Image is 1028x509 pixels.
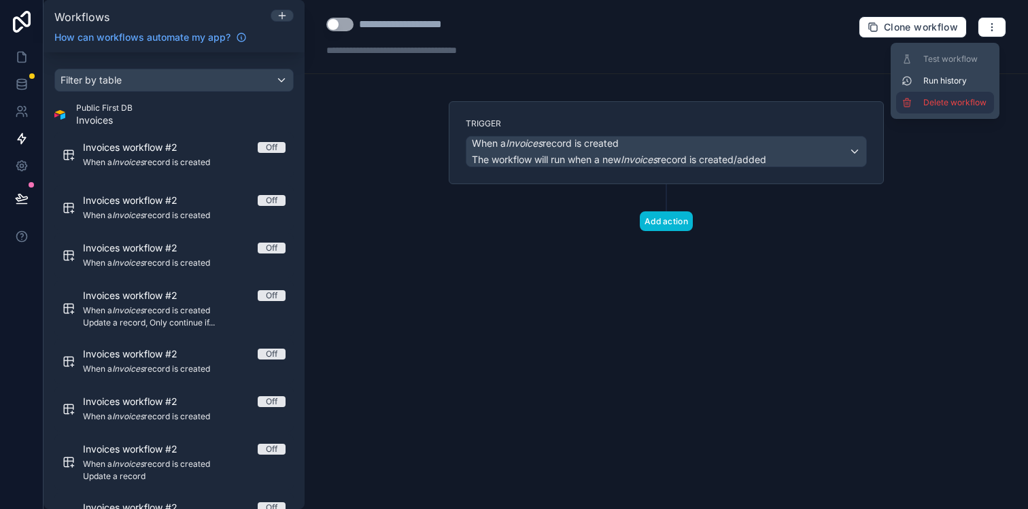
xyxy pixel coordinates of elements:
button: Clone workflow [859,16,967,38]
span: Run history [923,75,989,86]
span: Delete workflow [923,97,989,108]
button: Run history [896,70,994,92]
button: Test workflow [896,48,994,70]
em: Invoices [506,137,543,149]
em: Invoices [621,154,657,165]
button: When aInvoicesrecord is createdThe workflow will run when a newInvoicesrecord is created/added [466,136,867,167]
span: Workflows [54,10,109,24]
span: Test workflow [923,54,989,65]
button: Add action [640,211,693,231]
button: Delete workflow [896,92,994,113]
a: How can workflows automate my app? [49,31,252,44]
span: Clone workflow [884,21,958,33]
span: When a record is created [472,137,619,150]
span: The workflow will run when a new record is created/added [472,154,766,165]
label: Trigger [466,118,867,129]
span: How can workflows automate my app? [54,31,230,44]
